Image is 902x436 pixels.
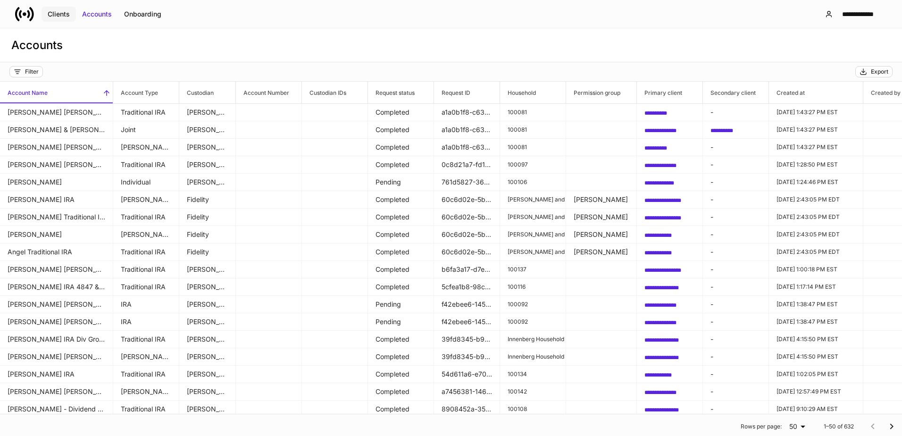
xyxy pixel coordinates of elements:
td: 39fd8345-b9c4-48e9-8684-a28be486ce01 [434,331,500,348]
td: Completed [368,278,434,296]
td: Schwab [179,331,236,348]
p: - [710,247,761,257]
td: 2024-12-12T18:17:14.907Z [769,278,863,296]
p: [DATE] 1:43:27 PM EST [777,143,855,151]
td: a1a0b1f8-c63f-4d65-b613-d753ee8ed0f1 [434,104,500,121]
td: Roth IRA [113,191,179,209]
td: 80dc1d43-0efd-4540-83c4-e7e60dec4e7c [637,209,703,226]
td: Completed [368,243,434,261]
td: 3c0c352d-1a9f-40af-929d-2ad54830266f [637,401,703,418]
td: Pending [368,313,434,331]
td: db07f105-099f-4fb2-a32a-6789aaccbc58 [703,121,769,139]
td: Completed [368,121,434,139]
p: - [710,265,761,274]
h6: Primary client [637,88,682,97]
td: Traditional IRA [113,278,179,296]
p: [PERSON_NAME] and [PERSON_NAME] [508,213,558,221]
div: Export [871,68,888,75]
td: Schwab [179,313,236,331]
td: 2024-12-12T18:38:47.585Z [769,313,863,331]
td: 60c6d02e-5b8a-4b0e-bdd9-f7c854ca9d5c [434,226,500,243]
p: [DATE] 2:43:05 PM EDT [777,248,855,256]
td: d96d621c-d7b0-4a37-81d6-2d90becc44f5 [637,331,703,348]
p: 100137 [508,266,558,273]
td: Completed [368,383,434,401]
h6: Secondary client [703,88,756,97]
p: - [710,282,761,292]
td: Completed [368,348,434,366]
td: Traditional IRA [113,366,179,383]
p: 100092 [508,318,558,326]
p: [DATE] 12:57:49 PM EST [777,388,855,395]
p: 100081 [508,109,558,116]
h6: Request status [368,88,415,97]
p: - [710,317,761,327]
td: Schwab [179,104,236,121]
td: IRA [113,296,179,313]
p: [DATE] 1:00:18 PM EST [777,266,855,273]
td: Fidelity [179,191,236,209]
td: 4f99cf5e-1fbf-48cd-b72d-68ae2936891e [637,278,703,296]
td: Joe Pearl [566,191,637,209]
td: Joe Pearl [566,243,637,261]
td: Traditional IRA [113,243,179,261]
p: [DATE] 1:38:47 PM EST [777,301,855,308]
p: 100092 [508,301,558,308]
td: Traditional IRA [113,104,179,121]
p: - [710,143,761,152]
p: Innenberg Household [508,353,558,361]
td: a7456381-146d-4eba-a5dc-70d961a5c227 [434,383,500,401]
button: Accounts [76,7,118,22]
div: Onboarding [124,9,161,19]
td: 60c6d02e-5b8a-4b0e-bdd9-f7c854ca9d5c [434,191,500,209]
td: a1a0b1f8-c63f-4d65-b613-d753ee8ed0f1 [434,139,500,156]
p: Rows per page: [741,423,782,430]
td: 2024-12-12T18:02:05.750Z [769,366,863,383]
button: Filter [9,66,43,77]
p: - [710,335,761,344]
div: Filter [25,68,39,75]
td: 91fa2fec-f749-4675-ac7c-e532798e49a4 [637,121,703,139]
h6: Account Type [113,88,158,97]
button: Go to next page [882,417,901,436]
td: 60c6d02e-5b8a-4b0e-bdd9-f7c854ca9d5c [434,243,500,261]
div: 50 [785,422,809,431]
p: [DATE] 1:17:14 PM EST [777,283,855,291]
td: 3d0406a7-b83c-4b91-9128-a6f846bd13d6 [637,313,703,331]
td: 80dc1d43-0efd-4540-83c4-e7e60dec4e7c [637,191,703,209]
span: Household [500,82,566,103]
p: 100142 [508,388,558,395]
td: Completed [368,261,434,278]
p: [DATE] 4:15:50 PM EST [777,335,855,343]
td: 2024-12-12T18:43:27.176Z [769,139,863,156]
p: [PERSON_NAME] and [PERSON_NAME] [508,248,558,256]
button: Export [855,66,893,77]
td: Individual [113,174,179,191]
td: 2024-12-12T17:57:49.141Z [769,383,863,401]
h6: Account Number [236,88,289,97]
span: Account Type [113,82,179,103]
td: Joe Pearl [566,209,637,226]
h6: Custodian IDs [302,88,346,97]
td: b1200fb8-842d-4bec-b6f8-042fff78b895 [637,174,703,191]
p: 100108 [508,405,558,413]
p: - [710,160,761,169]
td: 0557fdd6-2221-4528-b696-d82253f2fef8 [637,243,703,261]
td: Schwab [179,366,236,383]
td: Traditional IRA [113,156,179,174]
td: Schwab [179,348,236,366]
td: Traditional IRA [113,261,179,278]
span: Created at [769,82,863,103]
p: [DATE] 4:15:50 PM EST [777,353,855,361]
td: Completed [368,209,434,226]
td: Fidelity [179,226,236,243]
td: Traditional IRA [113,209,179,226]
td: e2334c01-232d-43a9-b907-36fb968fd8a0 [637,156,703,174]
td: Schwab [179,156,236,174]
span: Primary client [637,82,702,103]
td: Pending [368,296,434,313]
td: f42ebee6-1454-4c27-8a41-4c7dbdb1477b [434,313,500,331]
td: a1a0b1f8-c63f-4d65-b613-d753ee8ed0f1 [434,121,500,139]
p: 100081 [508,126,558,134]
td: 2024-12-12T18:00:18.670Z [769,261,863,278]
